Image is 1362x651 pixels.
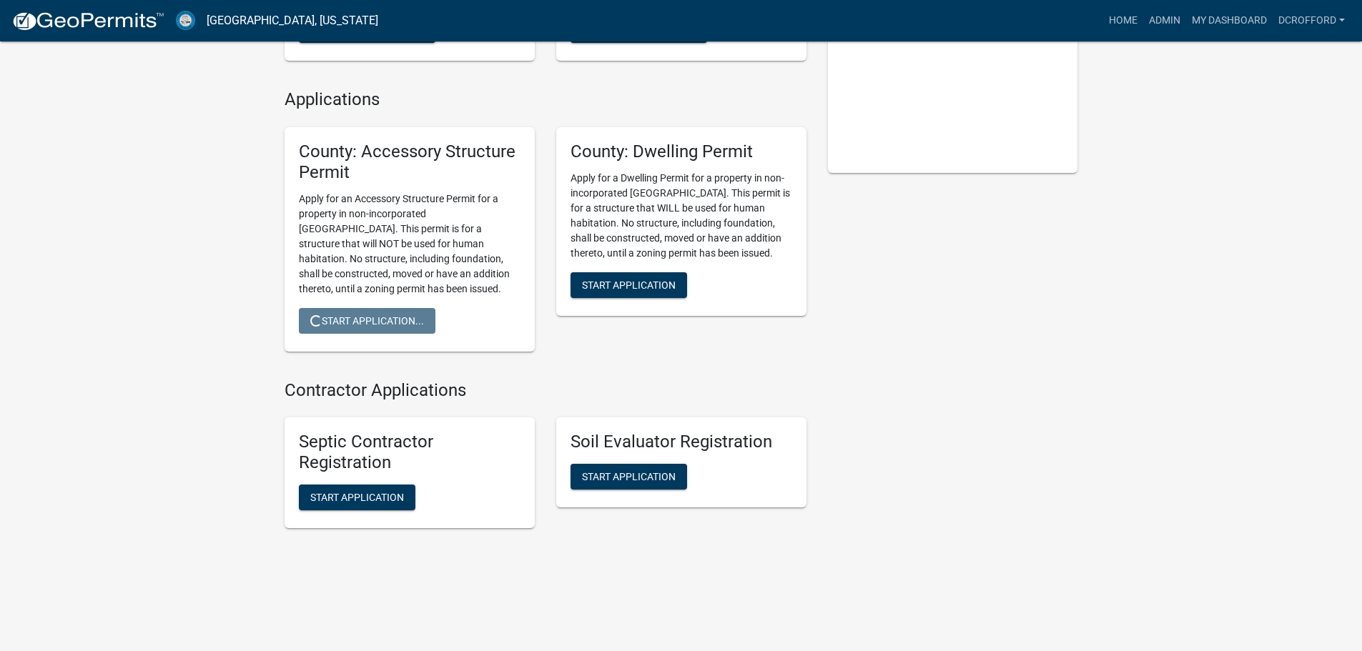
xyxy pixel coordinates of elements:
[582,471,676,482] span: Start Application
[582,279,676,290] span: Start Application
[285,89,806,110] h4: Applications
[310,314,424,326] span: Start Application...
[299,484,415,510] button: Start Application
[1273,7,1351,34] a: dcrofford
[1186,7,1273,34] a: My Dashboard
[571,171,792,261] p: Apply for a Dwelling Permit for a property in non-incorporated [GEOGRAPHIC_DATA]. This permit is ...
[176,11,195,30] img: Custer County, Colorado
[285,380,806,401] h4: Contractor Applications
[1103,7,1143,34] a: Home
[299,141,520,183] h5: County: Accessory Structure Permit
[299,308,435,334] button: Start Application...
[285,89,806,362] wm-workflow-list-section: Applications
[285,380,806,540] wm-workflow-list-section: Contractor Applications
[207,9,378,33] a: [GEOGRAPHIC_DATA], [US_STATE]
[571,141,792,162] h5: County: Dwelling Permit
[299,432,520,473] h5: Septic Contractor Registration
[571,464,687,490] button: Start Application
[299,192,520,297] p: Apply for an Accessory Structure Permit for a property in non-incorporated [GEOGRAPHIC_DATA]. Thi...
[1143,7,1186,34] a: Admin
[310,492,404,503] span: Start Application
[571,432,792,452] h5: Soil Evaluator Registration
[571,272,687,298] button: Start Application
